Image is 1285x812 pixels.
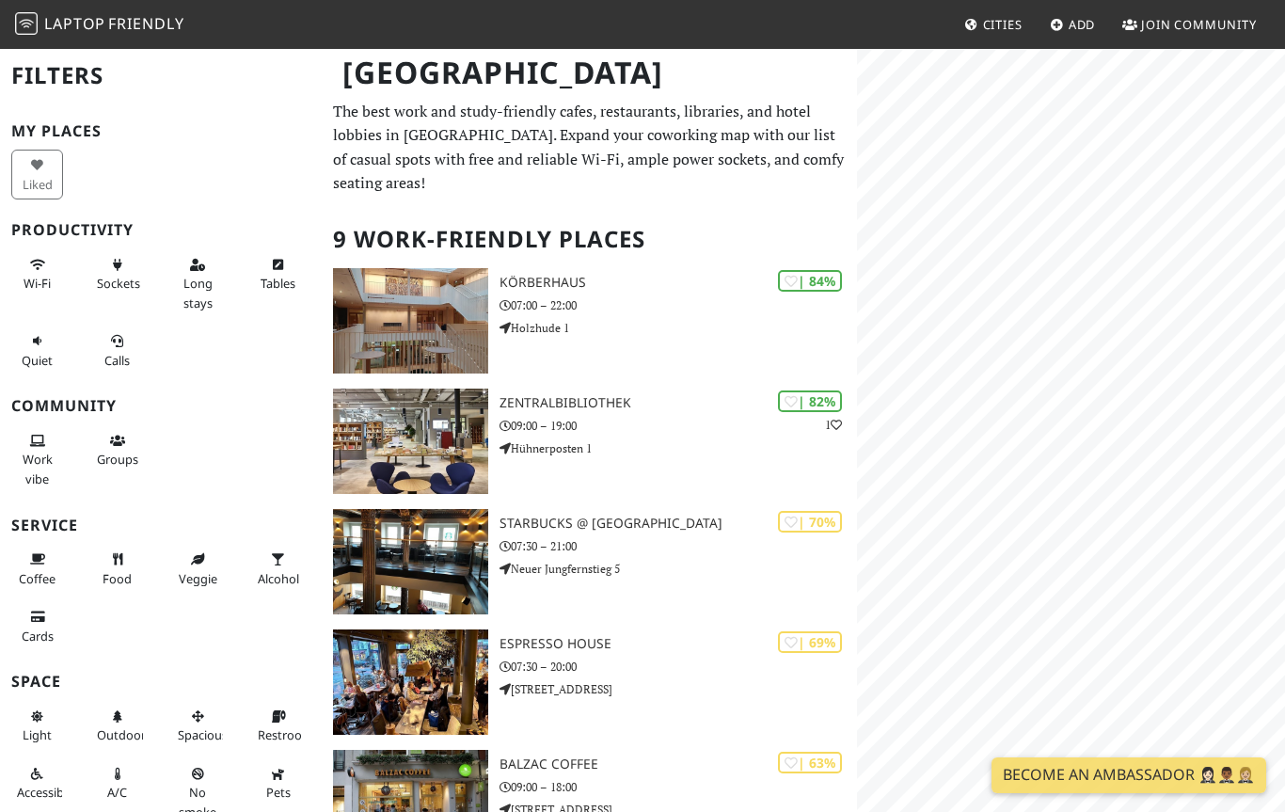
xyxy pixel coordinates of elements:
div: | 70% [778,511,842,533]
a: Espresso House | 69% Espresso House 07:30 – 20:00 [STREET_ADDRESS] [322,629,857,735]
button: Work vibe [11,425,63,494]
span: Pet friendly [266,784,291,801]
span: Veggie [179,570,217,587]
span: Restroom [258,726,313,743]
div: | 69% [778,631,842,653]
a: Zentralbibliothek | 82% 1 Zentralbibliothek 09:00 – 19:00 Hühnerposten 1 [322,389,857,494]
span: Work-friendly tables [261,275,295,292]
a: Become an Ambassador 🤵🏻‍♀️🤵🏾‍♂️🤵🏼‍♀️ [992,757,1266,793]
button: Quiet [11,326,63,375]
span: Natural light [23,726,52,743]
p: 1 [825,416,842,434]
span: Food [103,570,132,587]
img: Espresso House [333,629,489,735]
p: 09:00 – 19:00 [500,417,856,435]
h3: Balzac Coffee [500,756,856,772]
p: Neuer Jungfernstieg 5 [500,560,856,578]
img: KörberHaus [333,268,489,374]
a: Starbucks @ Neuer Jungfernstieg | 70% Starbucks @ [GEOGRAPHIC_DATA] 07:30 – 21:00 Neuer Jungferns... [322,509,857,614]
h3: Space [11,673,310,691]
a: Cities [957,8,1030,41]
button: Coffee [11,544,63,594]
button: Pets [252,758,304,808]
div: | 63% [778,752,842,773]
span: Laptop [44,13,105,34]
span: Spacious [178,726,228,743]
h3: Starbucks @ [GEOGRAPHIC_DATA] [500,516,856,532]
p: [STREET_ADDRESS] [500,680,856,698]
button: Long stays [172,249,224,318]
h3: Service [11,517,310,534]
p: 07:30 – 20:00 [500,658,856,676]
p: Hühnerposten 1 [500,439,856,457]
button: Light [11,701,63,751]
span: Credit cards [22,628,54,645]
span: Video/audio calls [104,352,130,369]
span: Alcohol [258,570,299,587]
span: Quiet [22,352,53,369]
span: Power sockets [97,275,140,292]
button: Groups [91,425,143,475]
span: Group tables [97,451,138,468]
h3: Espresso House [500,636,856,652]
img: LaptopFriendly [15,12,38,35]
button: Sockets [91,249,143,299]
a: Join Community [1115,8,1264,41]
span: Join Community [1141,16,1257,33]
button: Alcohol [252,544,304,594]
button: Outdoor [91,701,143,751]
h1: [GEOGRAPHIC_DATA] [327,47,853,99]
img: Zentralbibliothek [333,389,489,494]
button: Tables [252,249,304,299]
h2: Filters [11,47,310,104]
span: Add [1069,16,1096,33]
h3: KörberHaus [500,275,856,291]
button: Cards [11,601,63,651]
span: Cities [983,16,1023,33]
button: Food [91,544,143,594]
p: Holzhude 1 [500,319,856,337]
h3: Zentralbibliothek [500,395,856,411]
span: Coffee [19,570,56,587]
button: Calls [91,326,143,375]
div: | 84% [778,270,842,292]
button: Wi-Fi [11,249,63,299]
h3: My Places [11,122,310,140]
span: Accessible [17,784,73,801]
h2: 9 Work-Friendly Places [333,211,846,268]
a: LaptopFriendly LaptopFriendly [15,8,184,41]
h3: Productivity [11,221,310,239]
button: Accessible [11,758,63,808]
span: Air conditioned [107,784,127,801]
p: 07:30 – 21:00 [500,537,856,555]
img: Starbucks @ Neuer Jungfernstieg [333,509,489,614]
button: A/C [91,758,143,808]
a: KörberHaus | 84% KörberHaus 07:00 – 22:00 Holzhude 1 [322,268,857,374]
p: 07:00 – 22:00 [500,296,856,314]
a: Add [1042,8,1103,41]
h3: Community [11,397,310,415]
span: People working [23,451,53,486]
p: The best work and study-friendly cafes, restaurants, libraries, and hotel lobbies in [GEOGRAPHIC_... [333,100,846,196]
span: Outdoor area [97,726,146,743]
span: Long stays [183,275,213,310]
div: | 82% [778,390,842,412]
p: 09:00 – 18:00 [500,778,856,796]
button: Restroom [252,701,304,751]
span: Friendly [108,13,183,34]
span: Stable Wi-Fi [24,275,51,292]
button: Veggie [172,544,224,594]
button: Spacious [172,701,224,751]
